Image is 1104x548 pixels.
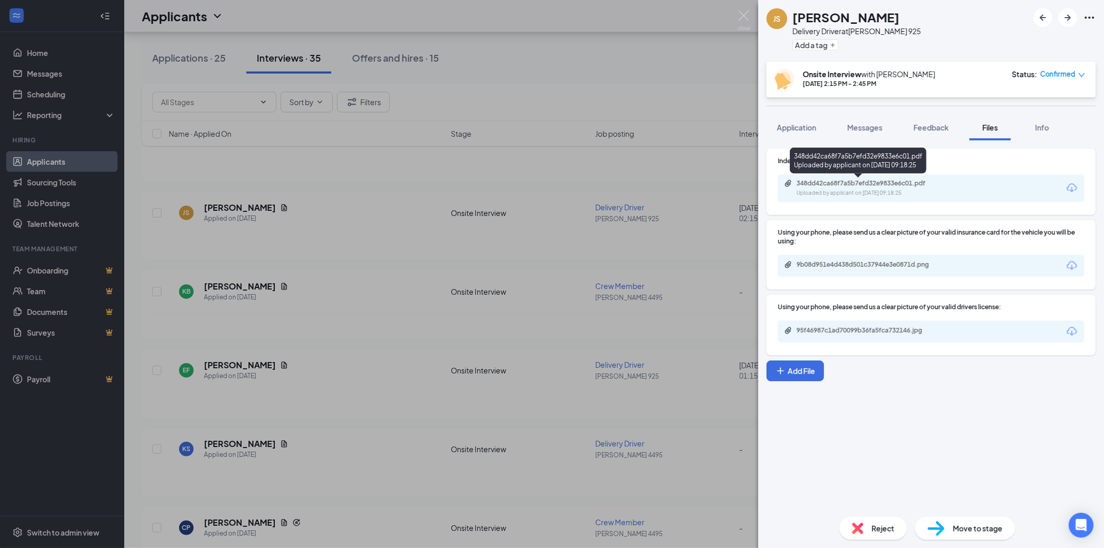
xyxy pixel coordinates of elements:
[914,123,949,132] span: Feedback
[1035,123,1049,132] span: Info
[1058,8,1077,27] button: ArrowRight
[830,42,836,48] svg: Plus
[777,123,816,132] span: Application
[1066,259,1078,272] svg: Download
[792,39,838,50] button: PlusAdd a tag
[1037,11,1049,24] svg: ArrowLeftNew
[1078,71,1085,79] span: down
[803,79,935,88] div: [DATE] 2:15 PM - 2:45 PM
[790,148,926,174] div: 348dd42ca68f7a5b7efd32e9833e6c01.pdf Uploaded by applicant on [DATE] 09:18:25
[1083,11,1096,24] svg: Ellipses
[778,156,1084,165] div: Indeed Resume
[797,189,952,197] div: Uploaded by applicant on [DATE] 09:18:25
[1034,8,1052,27] button: ArrowLeftNew
[784,326,792,335] svg: Paperclip
[1012,69,1037,79] div: Status :
[1066,182,1078,194] svg: Download
[767,360,824,381] button: Add FilePlus
[773,13,781,24] div: JS
[1040,69,1076,79] span: Confirmed
[775,366,786,376] svg: Plus
[797,261,941,269] div: 9b08d951e4d438d501c37944e3e0871d.png
[784,261,792,269] svg: Paperclip
[784,179,952,197] a: Paperclip348dd42ca68f7a5b7efd32e9833e6c01.pdfUploaded by applicant on [DATE] 09:18:25
[792,26,921,36] div: Delivery Driver at [PERSON_NAME] 925
[797,326,941,335] div: 95f46987c1ad70099b36fa5fca732146.jpg
[803,69,861,79] b: Onsite Interview
[784,326,952,336] a: Paperclip95f46987c1ad70099b36fa5fca732146.jpg
[847,123,882,132] span: Messages
[778,228,1084,246] div: Using your phone, please send us a clear picture of your valid insurance card for the vehicle you...
[1066,325,1078,338] svg: Download
[1062,11,1074,24] svg: ArrowRight
[784,179,792,188] svg: Paperclip
[778,302,1084,311] div: Using your phone, please send us a clear picture of your valid drivers license:
[803,69,935,79] div: with [PERSON_NAME]
[982,123,998,132] span: Files
[792,8,900,26] h1: [PERSON_NAME]
[872,523,894,534] span: Reject
[953,523,1003,534] span: Move to stage
[1069,513,1094,538] div: Open Intercom Messenger
[784,261,952,270] a: Paperclip9b08d951e4d438d501c37944e3e0871d.png
[797,179,941,188] div: 348dd42ca68f7a5b7efd32e9833e6c01.pdf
